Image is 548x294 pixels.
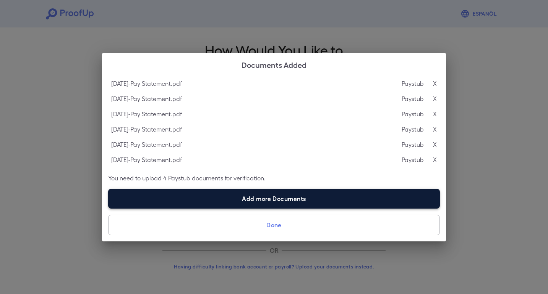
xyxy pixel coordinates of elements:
p: X [433,94,437,103]
p: [DATE]-Pay Statement.pdf [111,109,182,119]
p: X [433,79,437,88]
p: [DATE]-Pay Statement.pdf [111,155,182,164]
h2: Documents Added [102,53,446,76]
p: [DATE]-Pay Statement.pdf [111,140,182,149]
p: Paystub [402,125,424,134]
button: Done [108,215,440,235]
p: Paystub [402,79,424,88]
p: Paystub [402,109,424,119]
p: [DATE]-Pay Statement.pdf [111,94,182,103]
p: X [433,125,437,134]
p: Paystub [402,94,424,103]
p: Paystub [402,155,424,164]
p: X [433,109,437,119]
p: [DATE]-Pay Statement.pdf [111,79,182,88]
label: Add more Documents [108,189,440,209]
p: You need to upload 4 Paystub documents for verification. [108,174,440,183]
p: [DATE]-Pay Statement.pdf [111,125,182,134]
p: X [433,155,437,164]
p: Paystub [402,140,424,149]
p: X [433,140,437,149]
